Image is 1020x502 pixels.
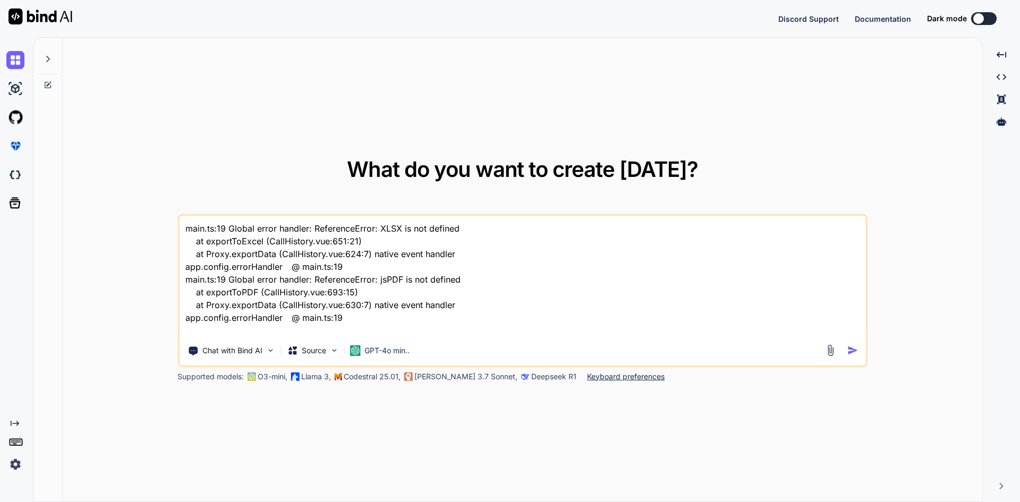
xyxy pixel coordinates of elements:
[334,373,342,380] img: Mistral-AI
[778,13,839,24] button: Discord Support
[302,345,326,356] p: Source
[364,345,410,356] p: GPT-4o min..
[329,346,338,355] img: Pick Models
[347,156,698,182] span: What do you want to create [DATE]?
[847,345,858,356] img: icon
[301,371,331,382] p: Llama 3,
[350,345,360,356] img: GPT-4o mini
[6,108,24,126] img: githubLight
[6,166,24,184] img: darkCloudIdeIcon
[202,345,262,356] p: Chat with Bind AI
[179,216,866,337] textarea: main.ts:19 Global error handler: ReferenceError: XLSX is not defined at exportToExcel (CallHistor...
[414,371,517,382] p: [PERSON_NAME] 3.7 Sonnet,
[6,137,24,155] img: premium
[521,372,529,381] img: claude
[927,13,967,24] span: Dark mode
[778,14,839,23] span: Discord Support
[8,8,72,24] img: Bind AI
[177,371,244,382] p: Supported models:
[6,51,24,69] img: chat
[6,80,24,98] img: ai-studio
[855,14,911,23] span: Documentation
[855,13,911,24] button: Documentation
[291,372,299,381] img: Llama2
[344,371,401,382] p: Codestral 25.01,
[404,372,412,381] img: claude
[531,371,576,382] p: Deepseek R1
[258,371,287,382] p: O3-mini,
[266,346,275,355] img: Pick Tools
[587,371,665,382] p: Keyboard preferences
[247,372,256,381] img: GPT-4
[6,455,24,473] img: settings
[824,344,837,356] img: attachment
